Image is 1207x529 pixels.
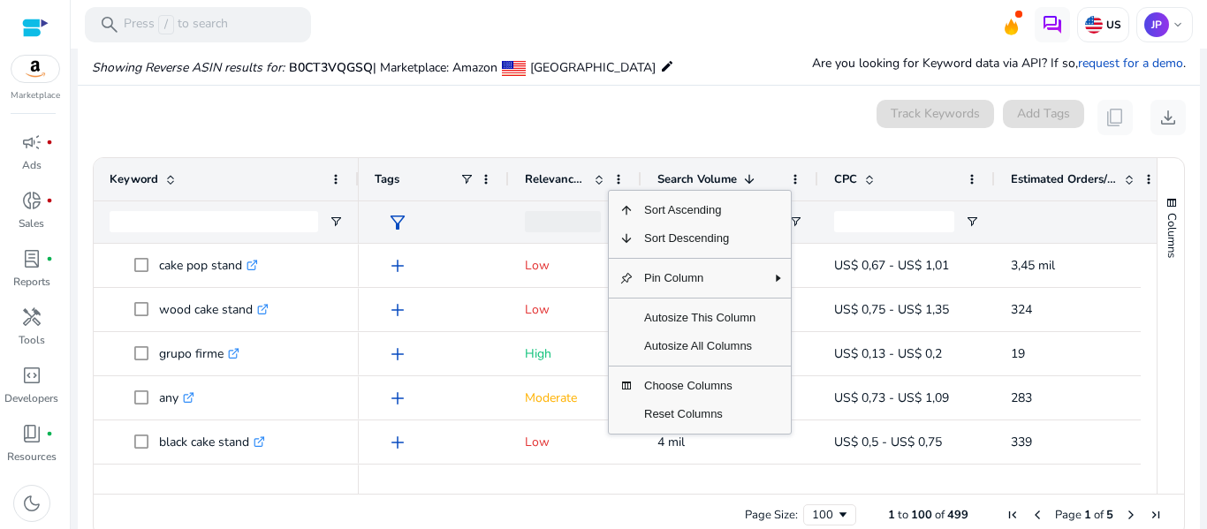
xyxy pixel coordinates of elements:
[387,432,408,453] span: add
[525,247,626,283] p: Low
[1011,171,1117,187] span: Estimated Orders/Month
[1084,507,1091,523] span: 1
[1055,507,1082,523] span: Page
[7,449,57,465] p: Resources
[834,211,954,232] input: CPC Filter Input
[46,430,53,437] span: fiber_manual_record
[46,139,53,146] span: fiber_manual_record
[46,255,53,262] span: fiber_manual_record
[1011,389,1032,406] span: 283
[812,54,1186,72] p: Are you looking for Keyword data via API? If so, .
[387,299,408,321] span: add
[834,434,942,450] span: US$ 0,5 - US$ 0,75
[13,274,50,290] p: Reports
[834,301,949,318] span: US$ 0,75 - US$ 1,35
[634,304,766,332] span: Autosize This Column
[1030,508,1044,522] div: Previous Page
[19,215,44,231] p: Sales
[525,380,626,416] p: Moderate
[159,247,258,283] p: cake pop stand
[1011,434,1032,450] span: 339
[387,255,408,276] span: add
[634,400,766,428] span: Reset Columns
[660,56,674,77] mat-icon: edit
[110,171,158,187] span: Keyword
[525,468,626,504] p: High
[898,507,908,523] span: to
[911,507,932,523] span: 100
[530,59,656,76] span: [GEOGRAPHIC_DATA]
[1150,100,1186,135] button: download
[634,224,766,253] span: Sort Descending
[158,15,174,34] span: /
[159,291,269,328] p: wood cake stand
[329,215,343,229] button: Open Filter Menu
[11,56,59,82] img: amazon.svg
[289,59,373,76] span: B0CT3VQGSQ
[21,248,42,269] span: lab_profile
[812,507,836,523] div: 100
[1011,301,1032,318] span: 324
[634,196,766,224] span: Sort Ascending
[11,89,60,102] p: Marketplace
[92,59,285,76] i: Showing Reverse ASIN results for:
[21,306,42,328] span: handyman
[525,336,626,372] p: High
[525,424,626,460] p: Low
[634,264,766,292] span: Pin Column
[1164,213,1180,258] span: Columns
[634,372,766,400] span: Choose Columns
[935,507,945,523] span: of
[159,336,239,372] p: grupo firme
[1085,16,1103,34] img: us.svg
[1011,257,1055,274] span: 3,45 mil
[1078,55,1183,72] a: request for a demo
[525,291,626,328] p: Low
[159,468,322,504] p: clean and easy waxing spa
[21,365,42,386] span: code_blocks
[1006,508,1020,522] div: First Page
[387,388,408,409] span: add
[1094,507,1104,523] span: of
[373,59,497,76] span: | Marketplace: Amazon
[657,171,737,187] span: Search Volume
[834,257,949,274] span: US$ 0,67 - US$ 1,01
[657,434,685,450] span: 4 mil
[788,215,802,229] button: Open Filter Menu
[387,476,408,497] span: add
[110,211,318,232] input: Keyword Filter Input
[21,190,42,211] span: donut_small
[888,507,895,523] span: 1
[21,493,42,514] span: dark_mode
[834,345,942,362] span: US$ 0,13 - US$ 0,2
[634,332,766,360] span: Autosize All Columns
[947,507,968,523] span: 499
[46,197,53,204] span: fiber_manual_record
[387,344,408,365] span: add
[1158,107,1179,128] span: download
[22,157,42,173] p: Ads
[834,389,949,406] span: US$ 0,73 - US$ 1,09
[1124,508,1138,522] div: Next Page
[21,423,42,444] span: book_4
[387,212,408,233] span: filter_alt
[608,190,792,435] div: Column Menu
[803,504,856,525] div: Page Size
[21,132,42,153] span: campaign
[1149,508,1163,522] div: Last Page
[375,171,399,187] span: Tags
[99,14,120,35] span: search
[1144,12,1169,37] p: JP
[745,507,798,523] div: Page Size:
[4,390,58,406] p: Developers
[1171,18,1185,32] span: keyboard_arrow_down
[124,15,228,34] p: Press to search
[525,171,587,187] span: Relevance Score
[159,380,194,416] p: any
[965,215,979,229] button: Open Filter Menu
[1106,507,1113,523] span: 5
[19,332,45,348] p: Tools
[1103,18,1121,32] p: US
[159,424,265,460] p: black cake stand
[1011,345,1025,362] span: 19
